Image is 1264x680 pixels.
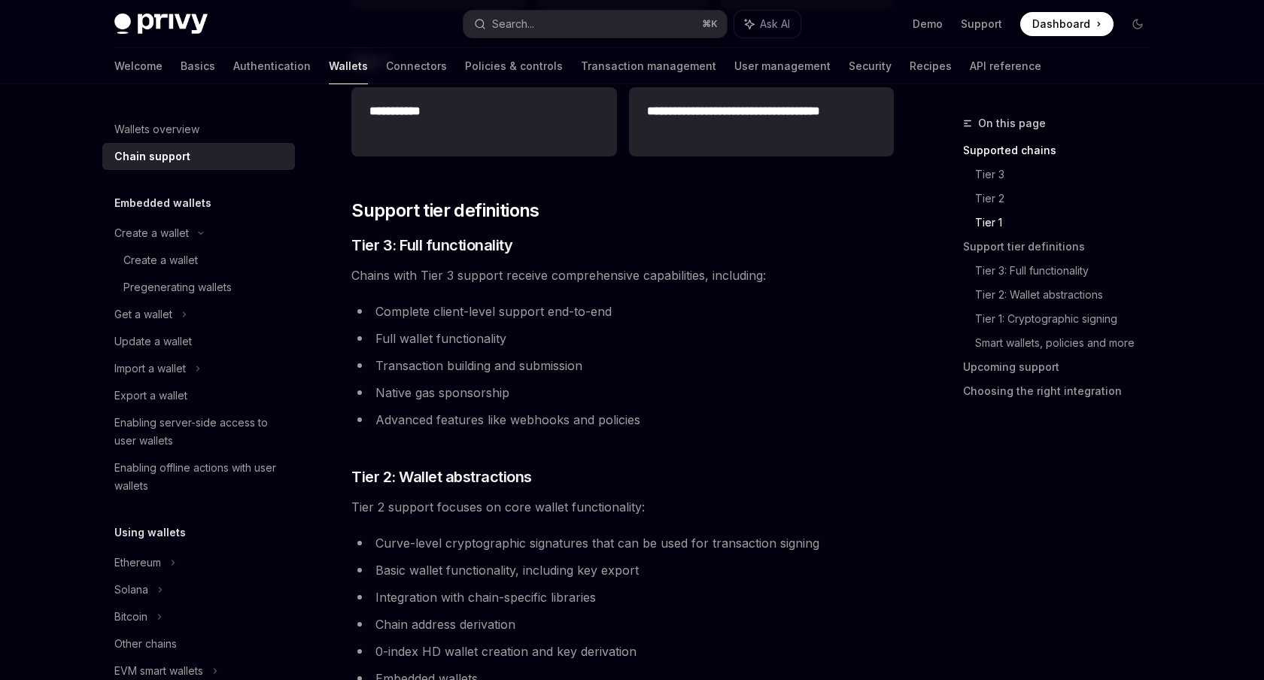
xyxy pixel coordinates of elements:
div: Export a wallet [114,387,187,405]
span: Support tier definitions [351,199,539,223]
div: Bitcoin [114,608,147,626]
a: Wallets overview [102,116,295,143]
a: Pregenerating wallets [102,274,295,301]
a: Tier 3: Full functionality [975,259,1162,283]
a: Welcome [114,48,163,84]
span: ⌘ K [702,18,718,30]
a: Upcoming support [963,355,1162,379]
button: Toggle dark mode [1126,12,1150,36]
li: Chain address derivation [351,614,894,635]
a: Transaction management [581,48,716,84]
li: Complete client-level support end-to-end [351,301,894,322]
a: Security [849,48,892,84]
a: Create a wallet [102,247,295,274]
a: Dashboard [1020,12,1114,36]
img: dark logo [114,14,208,35]
div: Search... [492,15,534,33]
a: Wallets [329,48,368,84]
a: Choosing the right integration [963,379,1162,403]
a: Export a wallet [102,382,295,409]
span: Dashboard [1032,17,1090,32]
div: Update a wallet [114,332,192,351]
div: Other chains [114,635,177,653]
div: Wallets overview [114,120,199,138]
a: Tier 2: Wallet abstractions [975,283,1162,307]
span: Tier 2 support focuses on core wallet functionality: [351,496,894,518]
li: Native gas sponsorship [351,382,894,403]
span: Ask AI [760,17,790,32]
span: Tier 2: Wallet abstractions [351,466,532,487]
a: Smart wallets, policies and more [975,331,1162,355]
span: Tier 3: Full functionality [351,235,512,256]
a: Tier 1 [975,211,1162,235]
a: Support [961,17,1002,32]
a: Update a wallet [102,328,295,355]
li: Basic wallet functionality, including key export [351,560,894,581]
a: Supported chains [963,138,1162,162]
a: Recipes [910,48,952,84]
span: Chains with Tier 3 support receive comprehensive capabilities, including: [351,265,894,286]
a: Connectors [386,48,447,84]
h5: Using wallets [114,524,186,542]
a: Chain support [102,143,295,170]
a: Enabling offline actions with user wallets [102,454,295,499]
div: Create a wallet [123,251,198,269]
a: Support tier definitions [963,235,1162,259]
a: Demo [913,17,943,32]
div: Chain support [114,147,190,165]
div: Enabling server-side access to user wallets [114,414,286,450]
a: User management [734,48,831,84]
a: Authentication [233,48,311,84]
div: Pregenerating wallets [123,278,232,296]
li: Advanced features like webhooks and policies [351,409,894,430]
div: EVM smart wallets [114,662,203,680]
li: Integration with chain-specific libraries [351,587,894,608]
div: Import a wallet [114,360,186,378]
a: Policies & controls [465,48,563,84]
div: Create a wallet [114,224,189,242]
a: Tier 1: Cryptographic signing [975,307,1162,331]
a: Tier 3 [975,162,1162,187]
li: 0-index HD wallet creation and key derivation [351,641,894,662]
button: Search...⌘K [463,11,727,38]
li: Full wallet functionality [351,328,894,349]
div: Enabling offline actions with user wallets [114,459,286,495]
li: Transaction building and submission [351,355,894,376]
a: Enabling server-side access to user wallets [102,409,295,454]
a: Basics [181,48,215,84]
h5: Embedded wallets [114,194,211,212]
span: On this page [978,114,1046,132]
div: Solana [114,581,148,599]
li: Curve-level cryptographic signatures that can be used for transaction signing [351,533,894,554]
a: Other chains [102,630,295,657]
div: Ethereum [114,554,161,572]
a: Tier 2 [975,187,1162,211]
div: Get a wallet [114,305,172,323]
a: API reference [970,48,1041,84]
button: Ask AI [734,11,801,38]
